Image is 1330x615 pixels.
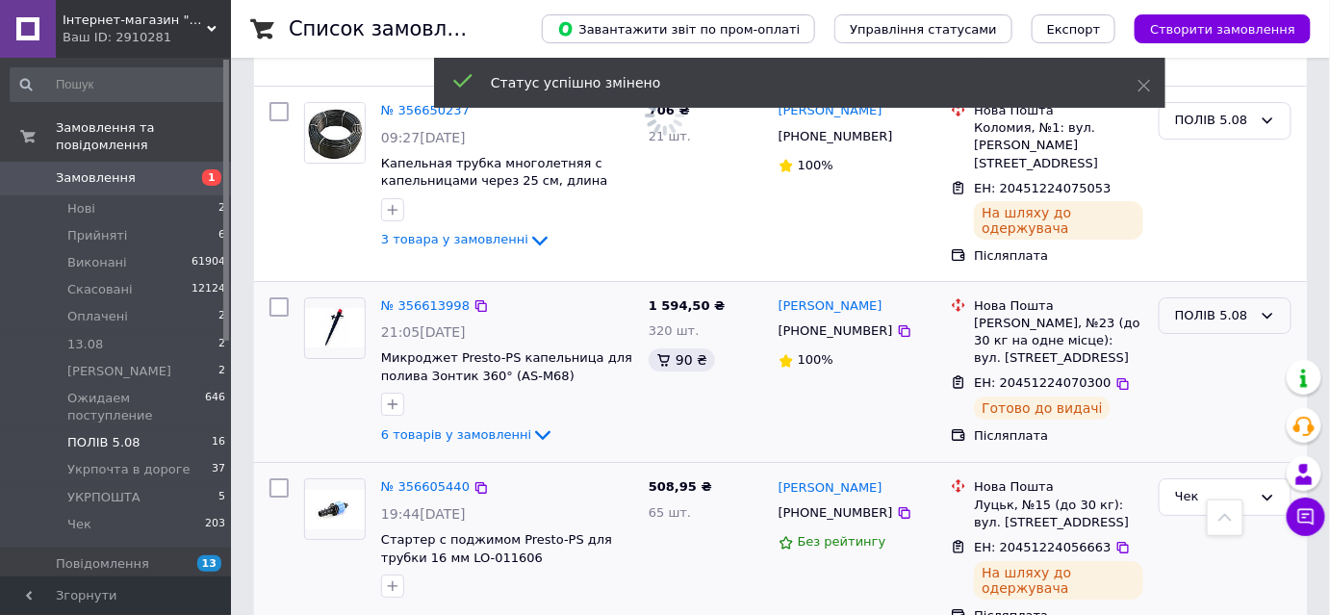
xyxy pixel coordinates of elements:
div: Статус успішно змінено [491,73,1089,92]
span: Виконані [67,254,127,271]
span: 65 шт. [649,505,691,520]
a: Фото товару [304,478,366,540]
span: Завантажити звіт по пром-оплаті [557,20,800,38]
a: [PERSON_NAME] [779,297,882,316]
span: ПОЛІВ 5.08 [67,434,141,451]
div: Післяплата [974,427,1143,445]
div: [PERSON_NAME], №23 (до 30 кг на одне місце): вул. [STREET_ADDRESS] [974,315,1143,368]
a: № 356605440 [381,479,470,494]
img: Фото товару [305,103,365,163]
span: 37 [212,461,225,478]
a: Микроджет Presto-PS капельница для полива Зонтик 360° (AS-M68) [381,350,632,383]
div: [PHONE_NUMBER] [775,500,897,525]
div: Коломия, №1: вул. [PERSON_NAME][STREET_ADDRESS] [974,119,1143,172]
span: 16 [212,434,225,451]
span: 2 [218,308,225,325]
span: 3 товара у замовленні [381,233,528,247]
span: Укрпочта в дороге [67,461,191,478]
img: Фото товару [305,308,365,348]
span: 2 [218,200,225,218]
span: 1 [202,169,221,186]
span: ЕН: 20451224075053 [974,181,1111,195]
div: 90 ₴ [649,348,715,372]
span: 13.08 [67,336,103,353]
span: 5 [218,489,225,506]
button: Експорт [1032,14,1116,43]
div: [PHONE_NUMBER] [775,319,897,344]
span: 21:05[DATE] [381,324,466,340]
span: Замовлення [56,169,136,187]
span: 1 594,50 ₴ [649,298,725,313]
span: 2 [218,363,225,380]
a: [PERSON_NAME] [779,479,882,498]
span: 100% [798,158,833,172]
span: 100% [798,352,833,367]
span: 2 [218,336,225,353]
button: Завантажити звіт по пром-оплаті [542,14,815,43]
div: Нова Пошта [974,297,1143,315]
input: Пошук [10,67,227,102]
span: 12124 [192,281,225,298]
a: Створити замовлення [1115,21,1311,36]
span: Нові [67,200,95,218]
span: 320 шт. [649,323,700,338]
div: На шляху до одержувача [974,561,1143,600]
span: 6 товарів у замовленні [381,427,531,442]
span: УКРПОШТА [67,489,141,506]
span: ЕН: 20451224070300 [974,375,1111,390]
span: 13 [197,555,221,572]
button: Створити замовлення [1135,14,1311,43]
span: 21 шт. [649,129,691,143]
a: Капельная трубка многолетняя с капельницами через 25 см, длина 100 м (EP-25-100) [381,156,608,206]
span: Скасовані [67,281,133,298]
span: ЕН: 20451224056663 [974,540,1111,554]
div: Чек [1175,487,1252,507]
a: № 356613998 [381,298,470,313]
span: Замовлення та повідомлення [56,119,231,154]
span: 19:44[DATE] [381,506,466,522]
span: 646 [205,390,225,424]
a: Фото товару [304,102,366,164]
div: Післяплата [974,247,1143,265]
div: Ваш ID: 2910281 [63,29,231,46]
button: Управління статусами [834,14,1012,43]
span: Управління статусами [850,22,997,37]
span: Повідомлення [56,555,149,573]
a: Фото товару [304,297,366,359]
a: № 356650237 [381,103,470,117]
span: Створити замовлення [1150,22,1295,37]
h1: Список замовлень [289,17,484,40]
a: 3 товара у замовленні [381,232,551,246]
button: Чат з покупцем [1287,498,1325,536]
span: Ожидаем поступление [67,390,205,424]
div: [PHONE_NUMBER] [775,124,897,149]
a: Стартер с поджимом Presto-PS для трубки 16 мм LO-011606 [381,532,612,565]
span: [PERSON_NAME] [67,363,171,380]
span: 09:27[DATE] [381,130,466,145]
div: ПОЛІВ 5.08 [1175,111,1252,131]
span: Експорт [1047,22,1101,37]
span: Оплачені [67,308,128,325]
img: Фото товару [305,490,365,530]
div: Луцьк, №15 (до 30 кг): вул. [STREET_ADDRESS] [974,497,1143,531]
div: На шляху до одержувача [974,201,1143,240]
span: Без рейтингу [798,534,886,549]
span: Прийняті [67,227,127,244]
span: Чек [67,516,91,533]
div: Нова Пошта [974,478,1143,496]
span: 6 [218,227,225,244]
span: 203 [205,516,225,533]
span: 61904 [192,254,225,271]
a: 6 товарів у замовленні [381,427,554,442]
span: Інтернет-магазин "Катушка" [63,12,207,29]
div: Готово до видачі [974,397,1111,420]
span: 508,95 ₴ [649,479,712,494]
div: ПОЛІВ 5.08 [1175,306,1252,326]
